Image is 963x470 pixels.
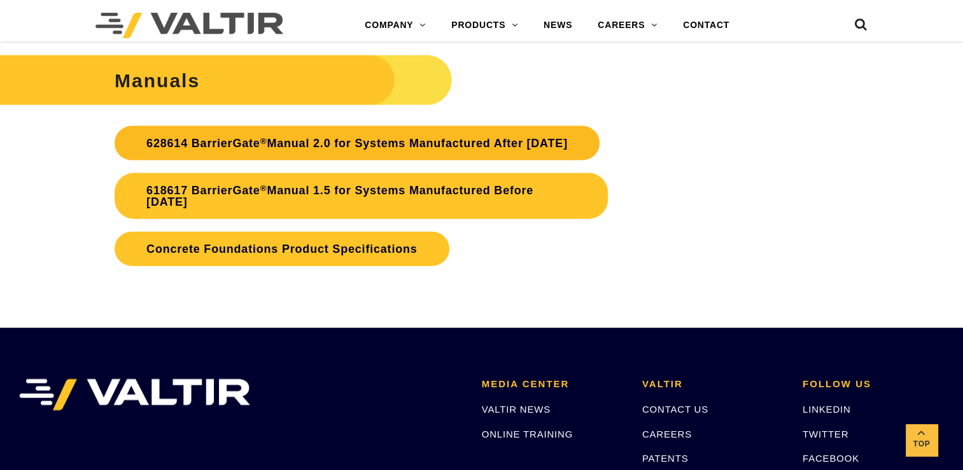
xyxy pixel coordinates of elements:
[642,404,708,415] a: CONTACT US
[531,13,585,38] a: NEWS
[260,136,267,146] sup: ®
[642,453,689,464] a: PATENTS
[439,13,531,38] a: PRODUCTS
[115,232,449,266] a: Concrete Foundations Product Specifications
[482,404,551,415] a: VALTIR NEWS
[803,429,848,439] a: TWITTER
[19,379,250,411] img: VALTIR
[642,429,692,439] a: CAREERS
[803,453,859,464] a: FACEBOOK
[906,437,938,452] span: Top
[115,173,608,219] a: 618617 BarrierGate®Manual 1.5 for Systems Manufactured Before [DATE]
[482,379,623,390] h2: MEDIA CENTER
[260,183,267,193] sup: ®
[670,13,742,38] a: CONTACT
[585,13,670,38] a: CAREERS
[482,429,573,439] a: ONLINE TRAINING
[95,13,283,38] img: Valtir
[642,379,784,390] h2: VALTIR
[352,13,439,38] a: COMPANY
[115,70,200,91] strong: Manuals
[906,424,938,456] a: Top
[803,404,851,415] a: LINKEDIN
[803,379,944,390] h2: FOLLOW US
[115,126,600,160] a: 628614 BarrierGate®Manual 2.0 for Systems Manufactured After [DATE]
